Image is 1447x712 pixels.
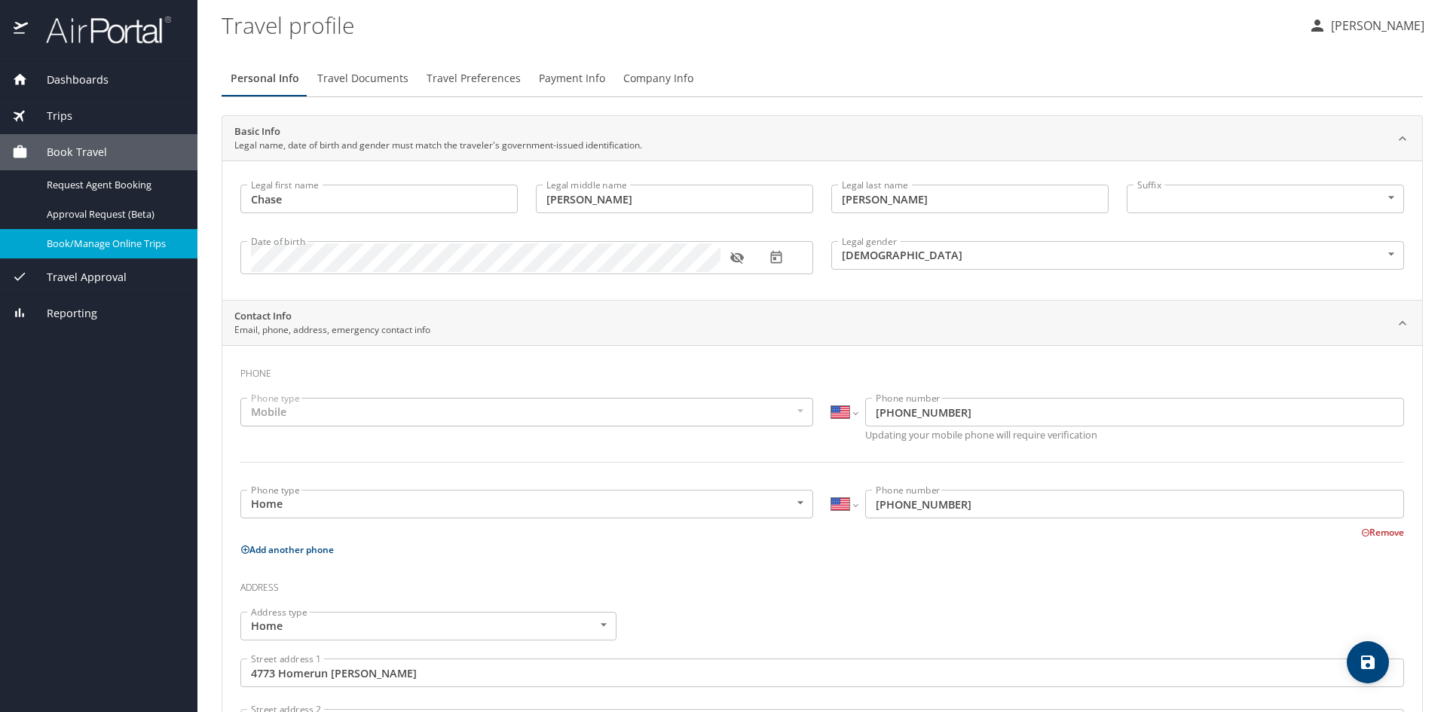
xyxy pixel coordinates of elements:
[1302,12,1430,39] button: [PERSON_NAME]
[47,237,179,251] span: Book/Manage Online Trips
[47,207,179,222] span: Approval Request (Beta)
[222,160,1422,300] div: Basic InfoLegal name, date of birth and gender must match the traveler's government-issued identi...
[539,69,605,88] span: Payment Info
[28,269,127,286] span: Travel Approval
[427,69,521,88] span: Travel Preferences
[865,430,1404,440] p: Updating your mobile phone will require verification
[240,612,616,640] div: Home
[240,543,334,556] button: Add another phone
[14,15,29,44] img: icon-airportal.png
[1326,17,1424,35] p: [PERSON_NAME]
[831,241,1404,270] div: [DEMOGRAPHIC_DATA]
[28,72,109,88] span: Dashboards
[28,144,107,160] span: Book Travel
[1347,641,1389,683] button: save
[240,398,813,426] div: Mobile
[222,2,1296,48] h1: Travel profile
[1361,526,1404,539] button: Remove
[1127,185,1404,213] div: ​
[234,309,430,324] h2: Contact Info
[240,571,1404,597] h3: Address
[234,323,430,337] p: Email, phone, address, emergency contact info
[240,490,813,518] div: Home
[222,301,1422,346] div: Contact InfoEmail, phone, address, emergency contact info
[234,124,642,139] h2: Basic Info
[317,69,408,88] span: Travel Documents
[623,69,693,88] span: Company Info
[47,178,179,192] span: Request Agent Booking
[222,60,1423,96] div: Profile
[29,15,171,44] img: airportal-logo.png
[231,69,299,88] span: Personal Info
[240,357,1404,383] h3: Phone
[222,116,1422,161] div: Basic InfoLegal name, date of birth and gender must match the traveler's government-issued identi...
[234,139,642,152] p: Legal name, date of birth and gender must match the traveler's government-issued identification.
[28,108,72,124] span: Trips
[28,305,97,322] span: Reporting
